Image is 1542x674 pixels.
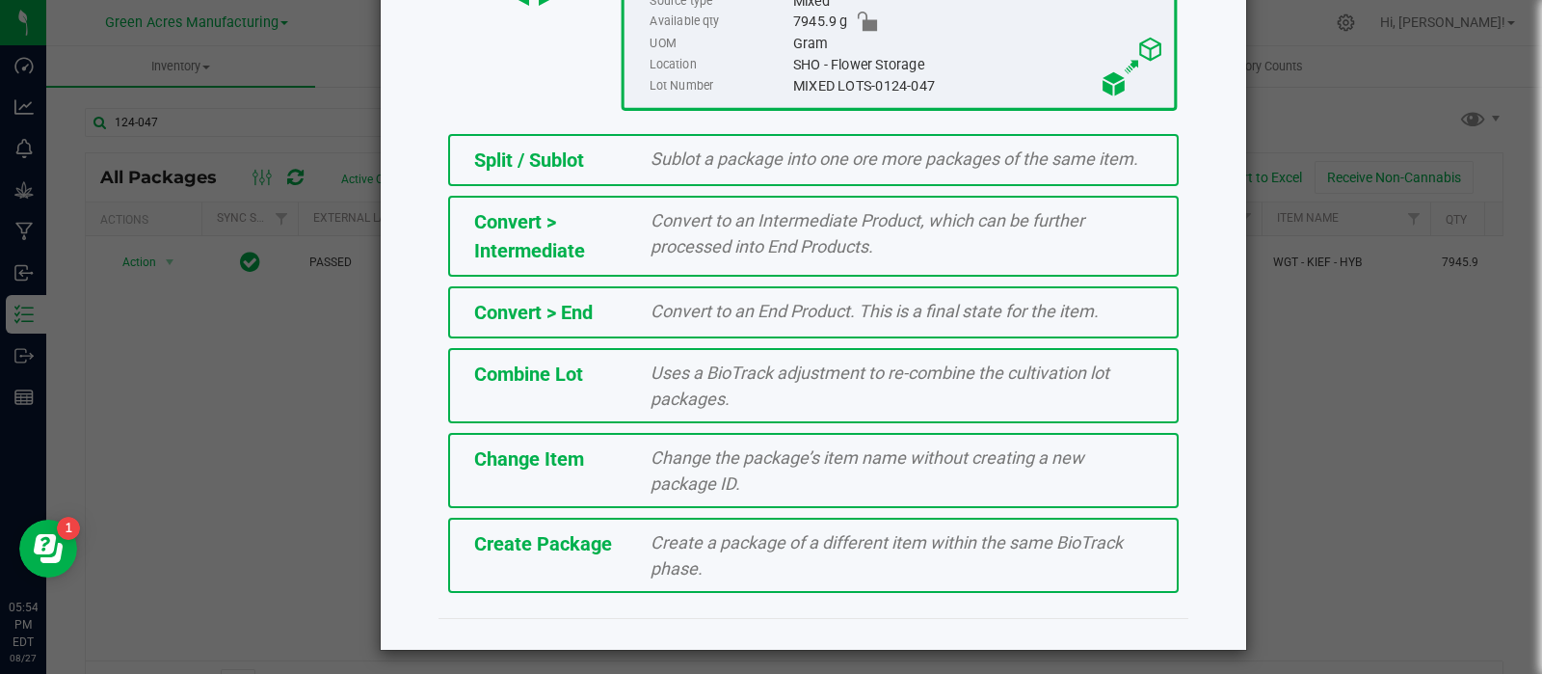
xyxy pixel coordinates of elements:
[474,532,612,555] span: Create Package
[19,520,77,578] iframe: Resource center
[474,363,583,386] span: Combine Lot
[57,517,80,540] iframe: Resource center unread badge
[651,447,1084,494] span: Change the package’s item name without creating a new package ID.
[474,447,584,471] span: Change Item
[792,33,1163,54] div: Gram
[651,301,1099,321] span: Convert to an End Product. This is a final state for the item.
[792,12,847,33] span: 7945.9 g
[474,148,584,172] span: Split / Sublot
[651,210,1084,256] span: Convert to an Intermediate Product, which can be further processed into End Products.
[651,363,1109,409] span: Uses a BioTrack adjustment to re-combine the cultivation lot packages.
[792,75,1163,96] div: MIXED LOTS-0124-047
[474,210,585,262] span: Convert > Intermediate
[650,12,788,33] label: Available qty
[792,54,1163,75] div: SHO - Flower Storage
[474,301,593,324] span: Convert > End
[650,33,788,54] label: UOM
[651,148,1138,169] span: Sublot a package into one ore more packages of the same item.
[651,532,1123,579] span: Create a package of a different item within the same BioTrack phase.
[650,54,788,75] label: Location
[650,75,788,96] label: Lot Number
